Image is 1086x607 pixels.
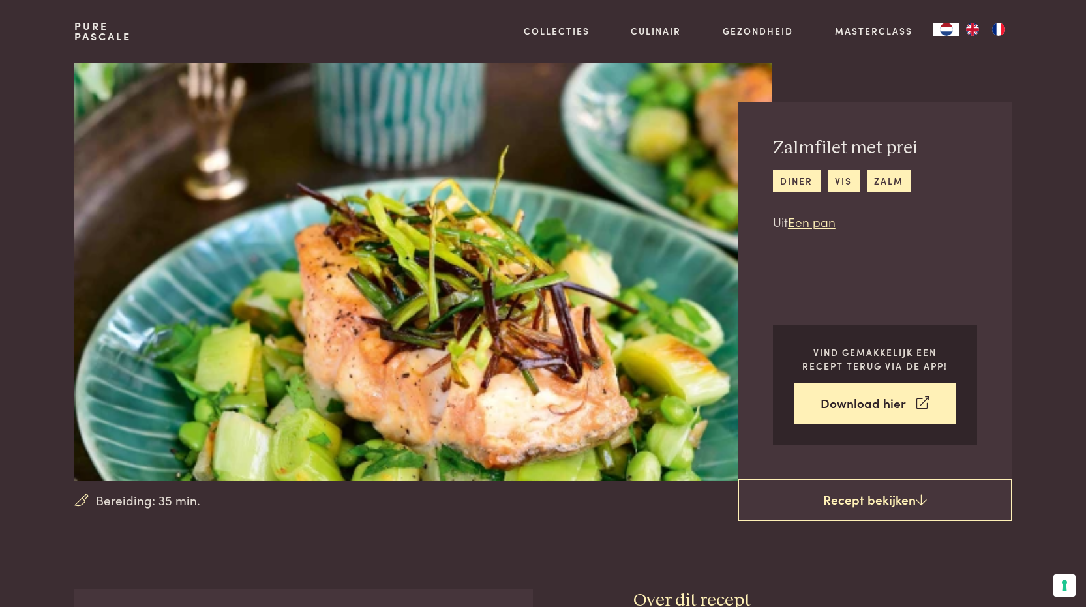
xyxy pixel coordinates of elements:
a: vis [828,170,860,192]
aside: Language selected: Nederlands [933,23,1012,36]
a: Collecties [524,24,590,38]
a: Recept bekijken [738,479,1012,521]
button: Uw voorkeuren voor toestemming voor trackingtechnologieën [1053,574,1076,597]
a: Culinair [631,24,681,38]
span: Bereiding: 35 min. [96,491,200,510]
img: Zalmfilet met prei [74,63,772,481]
a: FR [986,23,1012,36]
h2: Zalmfilet met prei [773,137,917,160]
a: diner [773,170,821,192]
a: EN [959,23,986,36]
a: Gezondheid [723,24,793,38]
a: Masterclass [835,24,913,38]
div: Language [933,23,959,36]
a: NL [933,23,959,36]
a: Download hier [794,383,956,424]
p: Vind gemakkelijk een recept terug via de app! [794,346,956,372]
a: zalm [867,170,911,192]
p: Uit [773,213,917,231]
a: Een pan [788,213,836,230]
ul: Language list [959,23,1012,36]
a: PurePascale [74,21,131,42]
